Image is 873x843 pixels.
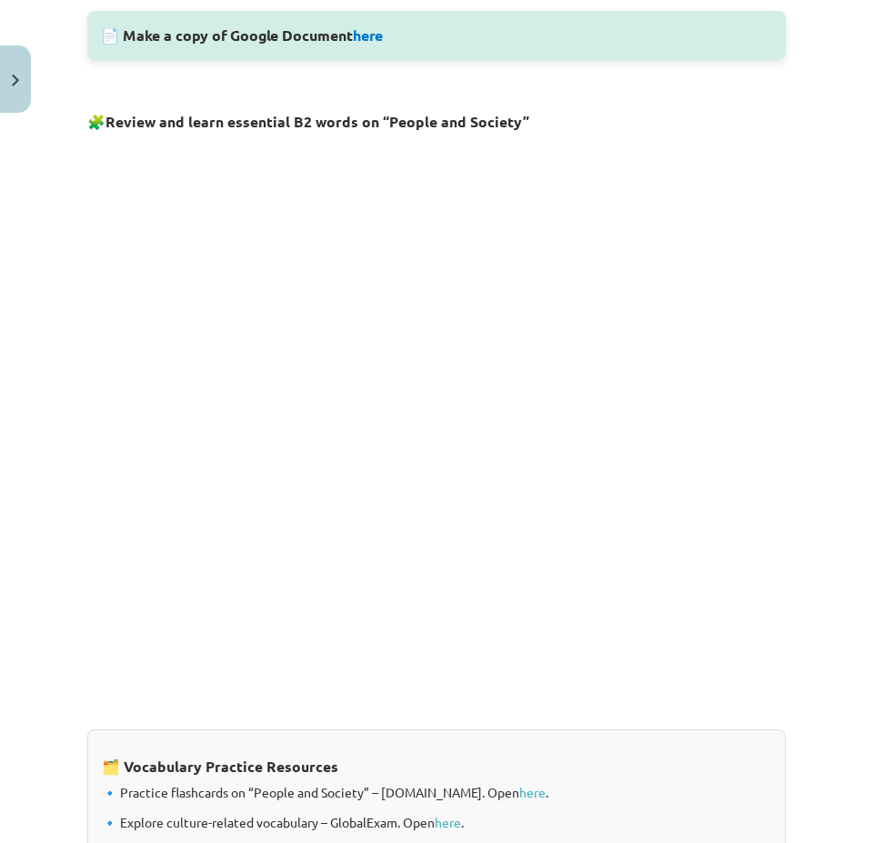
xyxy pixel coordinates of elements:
[102,783,771,802] p: 🔹 Practice flashcards on “People and Society” – [DOMAIN_NAME]. Open .
[87,11,786,60] div: 📄 Make a copy of Google Document
[87,99,786,133] h3: 🧩
[519,784,546,800] a: here
[102,757,338,776] strong: 🗂️ Vocabulary Practice Resources
[12,75,19,86] img: icon-close-lesson-0947bae3869378f0d4975bcd49f059093ad1ed9edebbc8119c70593378902aed.svg
[105,112,529,131] strong: Review and learn essential B2 words on “People and Society”
[353,25,383,45] a: here
[435,814,461,830] a: here
[102,813,771,832] p: 🔹 Explore culture-related vocabulary – GlobalExam. Open .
